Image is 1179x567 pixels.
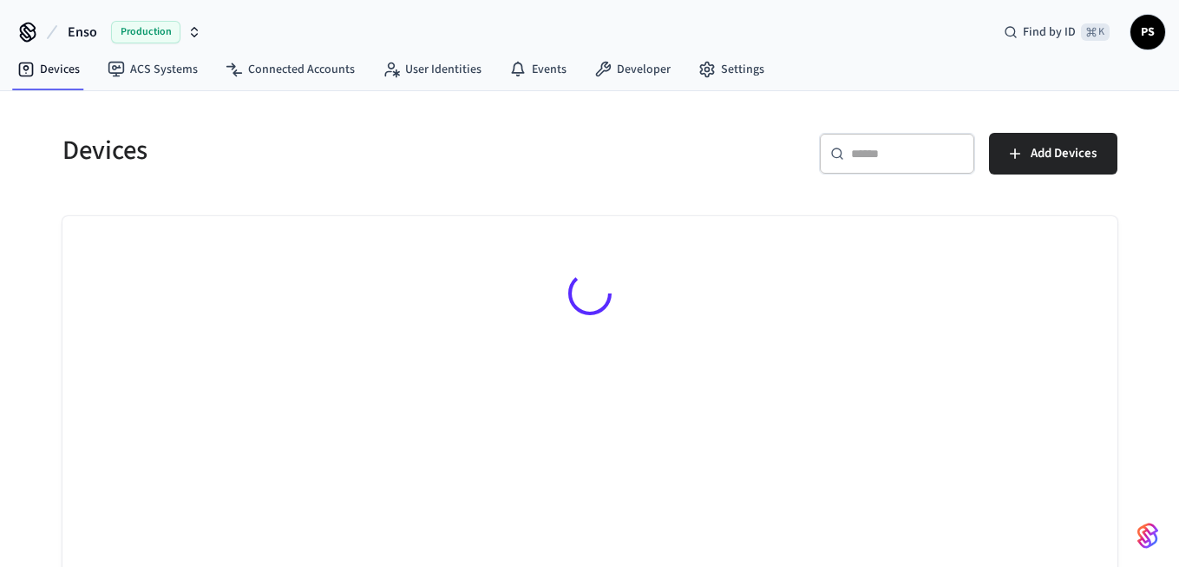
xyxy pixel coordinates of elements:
span: ⌘ K [1081,23,1110,41]
img: SeamLogoGradient.69752ec5.svg [1137,522,1158,550]
div: Find by ID⌘ K [990,16,1123,48]
span: PS [1132,16,1163,48]
span: Add Devices [1031,142,1097,165]
a: ACS Systems [94,54,212,85]
a: Devices [3,54,94,85]
a: Developer [580,54,684,85]
button: Add Devices [989,133,1117,175]
a: User Identities [369,54,495,85]
span: Find by ID [1023,23,1076,41]
h5: Devices [62,133,580,168]
a: Events [495,54,580,85]
a: Settings [684,54,778,85]
button: PS [1130,15,1165,49]
span: Enso [68,22,97,43]
a: Connected Accounts [212,54,369,85]
span: Production [111,21,180,43]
